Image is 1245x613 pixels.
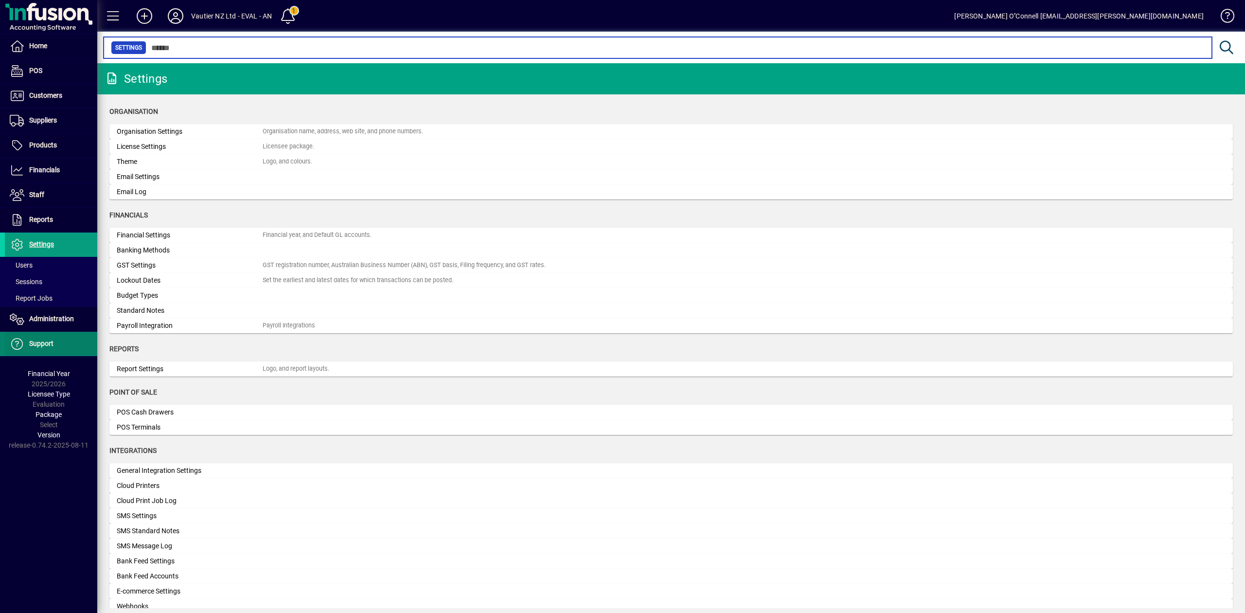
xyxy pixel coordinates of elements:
a: Bank Feed Settings [109,554,1233,569]
span: Reports [109,345,139,353]
a: Reports [5,208,97,232]
span: Products [29,141,57,149]
span: Point of Sale [109,388,157,396]
span: Home [29,42,47,50]
a: Cloud Printers [109,478,1233,493]
span: Version [37,431,60,439]
div: Banking Methods [117,245,263,255]
a: Bank Feed Accounts [109,569,1233,584]
a: ThemeLogo, and colours. [109,154,1233,169]
a: Knowledge Base [1213,2,1233,34]
div: Report Settings [117,364,263,374]
a: Suppliers [5,108,97,133]
a: SMS Standard Notes [109,523,1233,539]
a: E-commerce Settings [109,584,1233,599]
a: Report SettingsLogo, and report layouts. [109,361,1233,377]
div: Standard Notes [117,306,263,316]
div: Theme [117,157,263,167]
a: Budget Types [109,288,1233,303]
a: Report Jobs [5,290,97,306]
span: Financial Year [28,370,70,378]
div: [PERSON_NAME] O''Connell [EMAIL_ADDRESS][PERSON_NAME][DOMAIN_NAME] [954,8,1204,24]
a: SMS Settings [109,508,1233,523]
span: Support [29,340,53,347]
div: Payroll Integration [117,321,263,331]
a: General Integration Settings [109,463,1233,478]
div: Email Log [117,187,263,197]
span: Reports [29,216,53,223]
button: Profile [160,7,191,25]
div: GST Settings [117,260,263,270]
div: Lockout Dates [117,275,263,286]
a: Staff [5,183,97,207]
div: License Settings [117,142,263,152]
span: Suppliers [29,116,57,124]
a: Financial SettingsFinancial year, and Default GL accounts. [109,228,1233,243]
a: Financials [5,158,97,182]
a: Support [5,332,97,356]
div: Organisation name, address, web site, and phone numbers. [263,127,423,136]
button: Add [129,7,160,25]
a: Organisation SettingsOrganisation name, address, web site, and phone numbers. [109,124,1233,139]
a: Email Settings [109,169,1233,184]
div: Cloud Printers [117,481,263,491]
div: Bank Feed Settings [117,556,263,566]
a: Sessions [5,273,97,290]
span: Licensee Type [28,390,70,398]
a: Customers [5,84,97,108]
a: Email Log [109,184,1233,199]
span: Administration [29,315,74,323]
span: Integrations [109,447,157,454]
a: Lockout DatesSet the earliest and latest dates for which transactions can be posted. [109,273,1233,288]
div: Cloud Print Job Log [117,496,263,506]
span: Users [10,261,33,269]
a: Products [5,133,97,158]
a: Standard Notes [109,303,1233,318]
div: Logo, and colours. [263,157,312,166]
span: POS [29,67,42,74]
span: Settings [115,43,142,53]
div: Budget Types [117,290,263,301]
div: SMS Standard Notes [117,526,263,536]
span: Financials [29,166,60,174]
a: Banking Methods [109,243,1233,258]
span: Organisation [109,108,158,115]
a: Administration [5,307,97,331]
a: License SettingsLicensee package. [109,139,1233,154]
div: Financial year, and Default GL accounts. [263,231,372,240]
a: Users [5,257,97,273]
span: Customers [29,91,62,99]
a: Home [5,34,97,58]
a: POS Cash Drawers [109,405,1233,420]
a: SMS Message Log [109,539,1233,554]
div: Webhooks [117,601,263,612]
div: Bank Feed Accounts [117,571,263,581]
a: GST SettingsGST registration number, Australian Business Number (ABN), GST basis, Filing frequenc... [109,258,1233,273]
div: POS Cash Drawers [117,407,263,417]
div: POS Terminals [117,422,263,433]
div: GST registration number, Australian Business Number (ABN), GST basis, Filing frequency, and GST r... [263,261,546,270]
div: E-commerce Settings [117,586,263,596]
a: Payroll IntegrationPayroll Integrations [109,318,1233,333]
div: Settings [105,71,167,87]
div: SMS Message Log [117,541,263,551]
a: Cloud Print Job Log [109,493,1233,508]
a: POS [5,59,97,83]
span: Staff [29,191,44,198]
div: SMS Settings [117,511,263,521]
div: Logo, and report layouts. [263,364,329,374]
div: Financial Settings [117,230,263,240]
div: Payroll Integrations [263,321,315,330]
span: Sessions [10,278,42,286]
span: Package [36,411,62,418]
div: Licensee package. [263,142,314,151]
div: Organisation Settings [117,126,263,137]
div: General Integration Settings [117,466,263,476]
span: Financials [109,211,148,219]
div: Vautier NZ Ltd - EVAL - AN [191,8,272,24]
span: Report Jobs [10,294,53,302]
a: POS Terminals [109,420,1233,435]
div: Set the earliest and latest dates for which transactions can be posted. [263,276,453,285]
span: Settings [29,240,54,248]
div: Email Settings [117,172,263,182]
